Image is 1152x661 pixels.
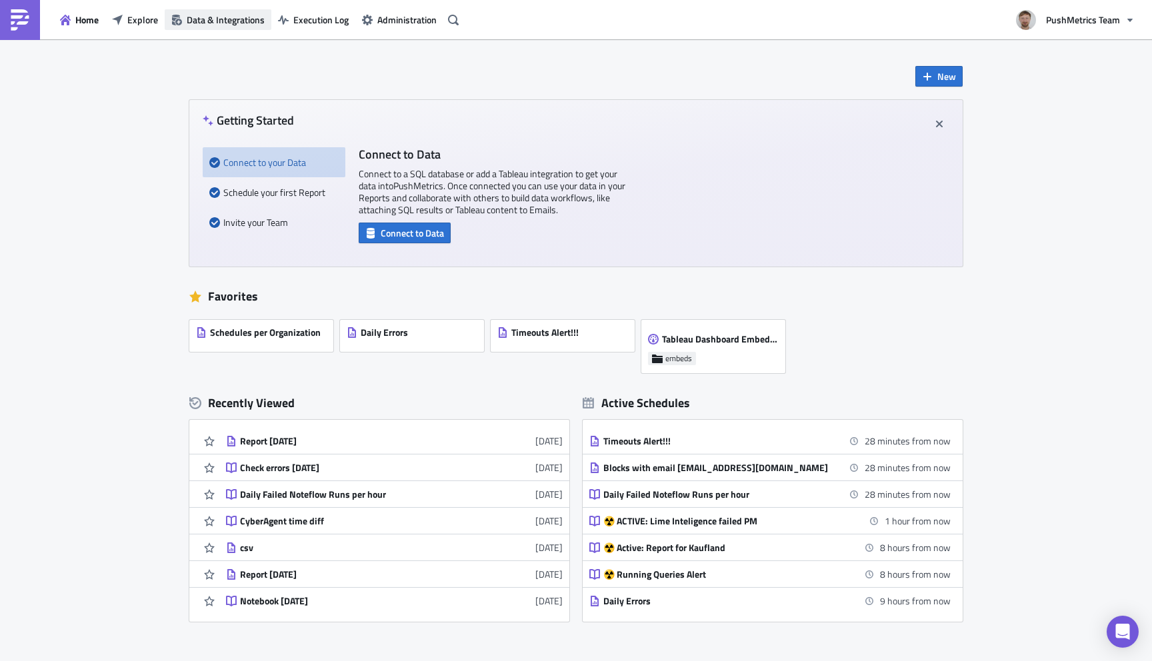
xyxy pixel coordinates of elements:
a: Schedules per Organization [189,313,340,373]
div: Daily Failed Noteflow Runs per hour [603,488,837,500]
div: Notebook [DATE] [240,595,473,607]
div: Invite your Team [209,207,339,237]
time: 2025-05-25T21:49:34Z [535,540,563,554]
button: Data & Integrations [165,9,271,30]
time: 2025-06-19T16:52:17Z [535,514,563,528]
div: CyberAgent time diff [240,515,473,527]
a: Timeouts Alert!!!28 minutes from now [589,428,951,454]
time: 2025-09-19 00:00 [885,514,951,528]
a: Report [DATE][DATE] [226,428,563,454]
time: 2025-07-23T16:15:04Z [535,460,563,474]
time: 2025-09-18 23:00 [865,487,951,501]
time: 2025-09-19 07:00 [880,567,951,581]
span: Home [75,13,99,27]
a: csv[DATE] [226,534,563,560]
span: embeds [665,353,692,364]
div: ☢️ Running Queries Alert [603,568,837,580]
a: ☢️ Active: Report for Kaufland8 hours from now [589,534,951,560]
span: Explore [127,13,158,27]
div: Favorites [189,287,963,307]
span: Data & Integrations [187,13,265,27]
button: PushMetrics Team [1008,5,1142,35]
time: 2025-08-26T09:02:24Z [535,434,563,448]
a: Check errors [DATE][DATE] [226,454,563,480]
time: 2025-09-18 23:00 [865,434,951,448]
time: 2025-09-18 23:00 [865,460,951,474]
button: New [915,66,963,87]
a: Report [DATE][DATE] [226,561,563,587]
button: Explore [105,9,165,30]
h4: Getting Started [203,113,294,127]
div: Timeouts Alert!!! [603,435,837,447]
button: Execution Log [271,9,355,30]
a: Daily Failed Noteflow Runs per hour[DATE] [226,481,563,507]
a: Notebook [DATE][DATE] [226,588,563,614]
button: Connect to Data [359,223,451,243]
div: Report [DATE] [240,568,473,580]
p: Connect to a SQL database or add a Tableau integration to get your data into PushMetrics . Once c... [359,168,625,216]
div: Blocks with email [EMAIL_ADDRESS][DOMAIN_NAME] [603,462,837,474]
div: csv [240,542,473,554]
span: Tableau Dashboard Embed [DATE] [662,333,778,345]
time: 2025-09-19 07:00 [880,540,951,554]
a: Daily Errors [340,313,491,373]
button: Administration [355,9,443,30]
button: Home [53,9,105,30]
div: Schedule your first Report [209,177,339,207]
span: Execution Log [293,13,349,27]
a: ☢️ Running Queries Alert8 hours from now [589,561,951,587]
div: Daily Failed Noteflow Runs per hour [240,488,473,500]
div: ☢️ ACTIVE: Lime Inteligence failed PM [603,515,837,527]
a: Daily Errors9 hours from now [589,588,951,614]
span: Administration [377,13,437,27]
time: 2025-05-22T21:50:34Z [535,567,563,581]
span: Connect to Data [381,226,444,240]
h4: Connect to Data [359,147,625,161]
div: Report [DATE] [240,435,473,447]
span: New [937,69,956,83]
a: Blocks with email [EMAIL_ADDRESS][DOMAIN_NAME]28 minutes from now [589,454,951,480]
a: Daily Failed Noteflow Runs per hour28 minutes from now [589,481,951,507]
a: Thumbnail PreviewTableau Dashboard Embed [DATE]embeds [641,313,792,373]
span: PushMetrics Team [1046,13,1120,27]
time: 2025-07-10T15:14:08Z [535,487,563,501]
div: Connect to your Data [209,147,339,177]
a: CyberAgent time diff[DATE] [226,508,563,534]
img: Avatar [1015,9,1037,31]
time: 2025-09-19 08:00 [880,594,951,608]
span: Timeouts Alert!!! [511,327,579,338]
img: PushMetrics [9,9,31,31]
a: Timeouts Alert!!! [491,313,641,373]
div: Open Intercom Messenger [1107,616,1139,648]
div: ☢️ Active: Report for Kaufland [603,542,837,554]
div: Daily Errors [603,595,837,607]
div: Check errors [DATE] [240,462,473,474]
div: Recently Viewed [189,393,569,413]
div: Active Schedules [583,395,690,410]
span: Schedules per Organization [210,327,321,338]
time: 2025-05-22T13:38:17Z [535,594,563,608]
span: Daily Errors [361,327,408,338]
a: ☢️ ACTIVE: Lime Inteligence failed PM1 hour from now [589,508,951,534]
a: Connect to Data [359,225,451,239]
